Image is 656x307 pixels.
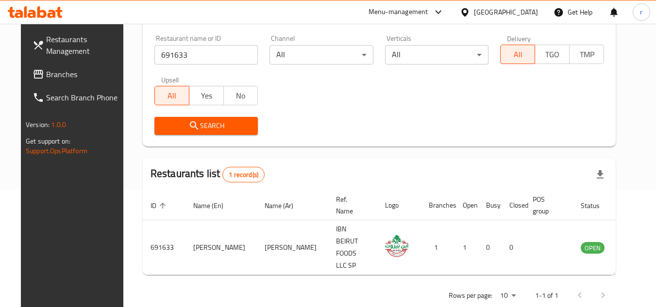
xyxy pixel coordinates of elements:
button: TMP [569,45,604,64]
span: 1.0.0 [51,118,66,131]
button: All [500,45,535,64]
button: Yes [189,86,224,105]
th: Closed [502,191,525,220]
div: [GEOGRAPHIC_DATA] [474,7,538,17]
div: Total records count [222,167,265,182]
th: Branches [421,191,455,220]
a: Support.OpsPlatform [26,145,87,157]
th: Open [455,191,478,220]
div: Export file [589,163,612,186]
span: 1 record(s) [223,170,264,179]
span: All [159,89,185,103]
button: Search [154,117,258,135]
button: No [223,86,258,105]
span: Version: [26,118,50,131]
td: 0 [502,220,525,275]
div: Rows per page: [496,289,520,303]
span: TGO [539,48,566,62]
p: Rows per page: [449,290,492,302]
th: Busy [478,191,502,220]
input: Search for restaurant name or ID.. [154,45,258,65]
span: ID [151,200,169,211]
span: Name (Ar) [265,200,306,211]
span: No [228,89,254,103]
div: OPEN [581,242,605,254]
img: Ibn Beirut [385,233,409,258]
th: Logo [377,191,421,220]
span: Branches [46,68,123,80]
span: Search [162,120,251,132]
span: POS group [533,194,561,217]
span: Ref. Name [336,194,366,217]
a: Restaurants Management [25,28,131,63]
td: 691633 [143,220,185,275]
span: TMP [573,48,600,62]
div: All [385,45,489,65]
label: Upsell [161,76,179,83]
span: OPEN [581,242,605,254]
p: 1-1 of 1 [535,290,558,302]
td: IBN BEIRUT FOODS LLC SP [328,220,377,275]
h2: Restaurants list [151,166,265,182]
td: 1 [421,220,455,275]
button: All [154,86,189,105]
span: Restaurants Management [46,33,123,57]
span: r [640,7,642,17]
td: 0 [478,220,502,275]
td: 1 [455,220,478,275]
span: Status [581,200,612,211]
span: Name (En) [193,200,236,211]
span: All [505,48,531,62]
span: Yes [193,89,220,103]
h2: Restaurant search [154,12,604,26]
td: [PERSON_NAME] [185,220,257,275]
span: Get support on: [26,135,70,147]
div: All [269,45,373,65]
div: Menu-management [369,6,428,18]
td: [PERSON_NAME] [257,220,328,275]
a: Search Branch Phone [25,86,131,109]
span: Search Branch Phone [46,92,123,103]
label: Delivery [507,35,531,42]
button: TGO [535,45,570,64]
a: Branches [25,63,131,86]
